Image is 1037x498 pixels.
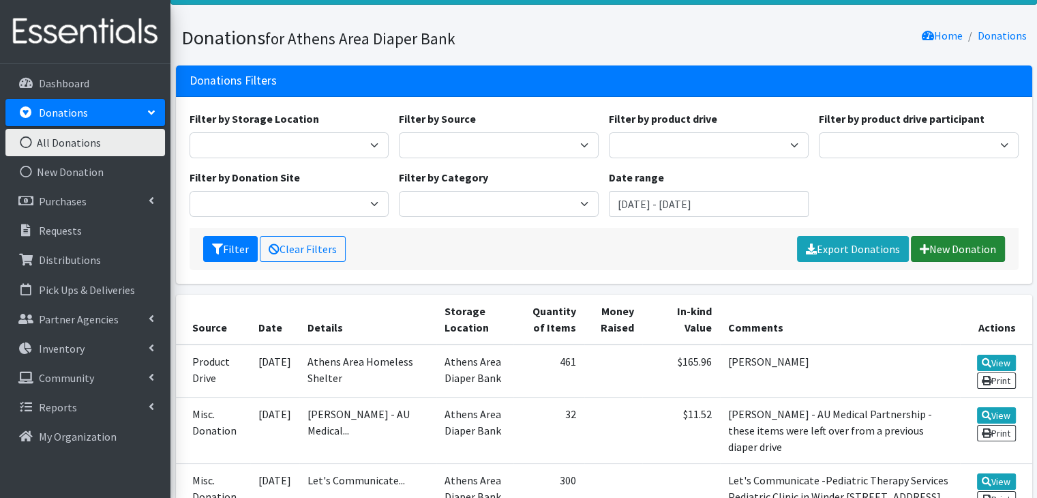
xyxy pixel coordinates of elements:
th: Date [250,295,299,345]
label: Filter by product drive participant [819,111,985,127]
a: View [977,473,1016,490]
p: My Organization [39,430,117,443]
td: $165.96 [642,345,720,398]
label: Date range [609,169,664,186]
p: Purchases [39,194,87,208]
th: Details [299,295,436,345]
p: Inventory [39,342,85,355]
a: Partner Agencies [5,306,165,333]
button: Filter [203,236,258,262]
a: Community [5,364,165,392]
a: View [977,407,1016,424]
td: 461 [513,345,584,398]
a: View [977,355,1016,371]
td: [DATE] [250,345,299,398]
td: 32 [513,397,584,463]
p: Partner Agencies [39,312,119,326]
th: Actions [960,295,1032,345]
th: In-kind Value [642,295,720,345]
img: HumanEssentials [5,9,165,55]
p: Donations [39,106,88,119]
td: [PERSON_NAME] [720,345,960,398]
a: Distributions [5,246,165,274]
label: Filter by Source [399,111,476,127]
a: Clear Filters [260,236,346,262]
label: Filter by Donation Site [190,169,300,186]
td: $11.52 [642,397,720,463]
p: Pick Ups & Deliveries [39,283,135,297]
a: All Donations [5,129,165,156]
a: Print [977,372,1016,389]
td: Misc. Donation [176,397,250,463]
td: Product Drive [176,345,250,398]
p: Distributions [39,253,101,267]
a: Print [977,425,1016,441]
label: Filter by Storage Location [190,111,319,127]
th: Storage Location [436,295,513,345]
a: New Donation [5,158,165,186]
small: for Athens Area Diaper Bank [265,29,455,48]
a: New Donation [911,236,1005,262]
label: Filter by Category [399,169,488,186]
a: Reports [5,394,165,421]
th: Quantity of Items [513,295,584,345]
p: Dashboard [39,76,89,90]
input: January 1, 2011 - December 31, 2011 [609,191,809,217]
a: My Organization [5,423,165,450]
a: Requests [5,217,165,244]
a: Inventory [5,335,165,362]
td: [DATE] [250,397,299,463]
a: Dashboard [5,70,165,97]
a: Home [922,29,963,42]
p: Reports [39,400,77,414]
a: Donations [978,29,1027,42]
p: Community [39,371,94,385]
th: Source [176,295,250,345]
td: Athens Area Homeless Shelter [299,345,436,398]
a: Donations [5,99,165,126]
a: Export Donations [797,236,909,262]
td: [PERSON_NAME] - AU Medical... [299,397,436,463]
a: Purchases [5,188,165,215]
h1: Donations [181,26,599,50]
label: Filter by product drive [609,111,717,127]
td: [PERSON_NAME] - AU Medical Partnership - these items were left over from a previous diaper drive [720,397,960,463]
td: Athens Area Diaper Bank [436,397,513,463]
p: Requests [39,224,82,237]
th: Comments [720,295,960,345]
h3: Donations Filters [190,74,277,88]
td: Athens Area Diaper Bank [436,345,513,398]
th: Money Raised [584,295,642,345]
a: Pick Ups & Deliveries [5,276,165,304]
